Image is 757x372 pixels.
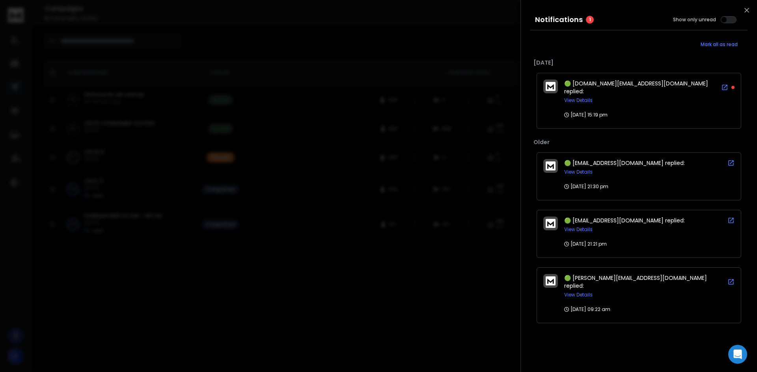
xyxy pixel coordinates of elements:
[546,82,556,91] img: logo
[564,226,593,233] button: View Details
[673,17,716,23] label: Show only unread
[535,14,583,25] h3: Notifications
[546,276,556,285] img: logo
[546,219,556,228] img: logo
[728,345,747,364] div: Open Intercom Messenger
[564,169,593,175] button: View Details
[564,306,610,313] p: [DATE] 09:22 am
[564,274,707,290] span: 🟢 [PERSON_NAME][EMAIL_ADDRESS][DOMAIN_NAME] replied:
[564,80,708,95] span: 🟢 [DOMAIN_NAME][EMAIL_ADDRESS][DOMAIN_NAME] replied:
[533,59,744,67] p: [DATE]
[546,161,556,170] img: logo
[564,112,608,118] p: [DATE] 15:19 pm
[533,138,744,146] p: Older
[586,16,594,24] span: 1
[564,183,608,190] p: [DATE] 21:30 pm
[564,241,607,247] p: [DATE] 21:21 pm
[564,217,685,224] span: 🟢 [EMAIL_ADDRESS][DOMAIN_NAME] replied:
[701,41,738,48] span: Mark all as read
[564,97,593,104] button: View Details
[564,159,685,167] span: 🟢 [EMAIL_ADDRESS][DOMAIN_NAME] replied:
[691,37,748,52] button: Mark all as read
[564,292,593,298] button: View Details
